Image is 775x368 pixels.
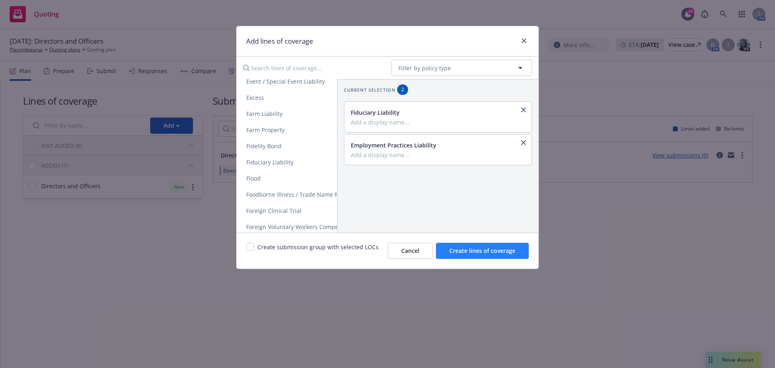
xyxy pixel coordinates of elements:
[392,60,532,76] button: Filter by policy type
[237,94,274,101] span: Excess
[258,243,379,259] span: Create submission group with selected LOCs
[519,36,529,46] a: close
[388,243,433,259] button: Cancel
[237,223,368,231] span: Foreign Voluntary Workers Compensation
[246,36,313,46] h1: Add lines of coverage
[436,243,529,259] button: Create lines of coverage
[237,126,294,134] span: Farm Property
[237,110,292,118] span: Farm Liability
[237,207,311,214] span: Foreign Clinical Trial
[351,118,524,126] input: Add a display name...
[351,151,524,158] input: Add a display name...
[237,191,375,198] span: Foodborne Illness / Trade Name Restoration
[400,86,405,93] span: 2
[398,64,451,72] span: Filter by policy type
[237,78,335,85] span: Event / Special Event Liability
[519,105,528,115] a: close
[237,175,270,182] span: Flood
[449,247,515,254] span: Create lines of coverage
[238,60,385,76] input: Search lines of coverage...
[401,247,419,254] span: Cancel
[351,108,524,117] div: Fiduciary Liability
[519,138,528,147] a: close
[237,142,291,150] span: Fidelity Bond
[344,86,396,93] span: Current selection
[237,158,303,166] span: Fiduciary Liability
[351,141,524,149] div: Employment Practices Liability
